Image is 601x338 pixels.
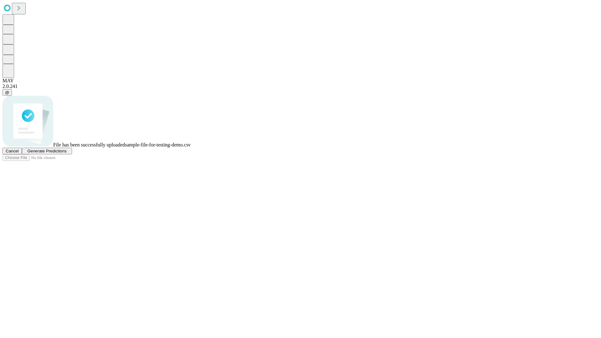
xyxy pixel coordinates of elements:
span: Generate Predictions [27,149,66,153]
button: Cancel [3,148,22,154]
div: 2.0.241 [3,84,598,89]
span: @ [5,90,9,95]
span: Cancel [6,149,19,153]
span: File has been successfully uploaded [53,142,125,147]
span: sample-file-for-testing-demo.csv [125,142,191,147]
button: Generate Predictions [22,148,72,154]
button: @ [3,89,12,96]
div: MAY [3,78,598,84]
